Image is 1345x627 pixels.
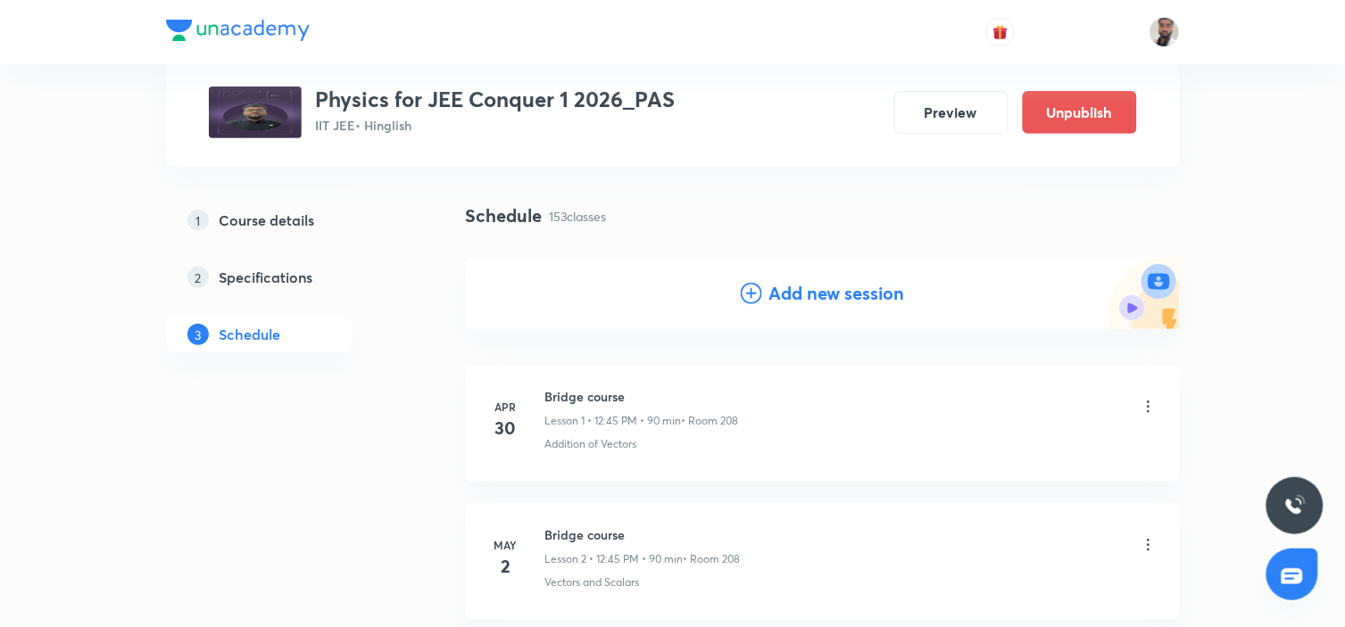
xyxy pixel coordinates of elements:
[545,436,637,452] p: Addition of Vectors
[220,210,315,231] h5: Course details
[545,413,682,429] p: Lesson 1 • 12:45 PM • 90 min
[986,18,1015,46] button: avatar
[220,324,281,345] h5: Schedule
[769,280,905,307] h4: Add new session
[545,387,739,406] h6: Bridge course
[187,324,209,345] p: 3
[220,267,313,288] h5: Specifications
[488,415,524,441] h4: 30
[166,260,409,295] a: 2Specifications
[488,553,524,580] h4: 2
[550,207,607,226] p: 153 classes
[166,20,310,45] a: Company Logo
[682,413,739,429] p: • Room 208
[545,551,684,567] p: Lesson 2 • 12:45 PM • 90 min
[1284,495,1306,516] img: ttu
[187,210,209,231] p: 1
[1150,17,1180,47] img: SHAHNAWAZ AHMAD
[894,91,1009,134] button: Preview
[466,202,543,229] h4: Schedule
[684,551,741,567] p: • Room 208
[488,399,524,415] h6: Apr
[316,116,676,135] p: IIT JEE • Hinglish
[166,20,310,41] img: Company Logo
[545,574,640,590] p: Vectors and Scalars
[992,24,1009,40] img: avatar
[545,525,741,544] h6: Bridge course
[1108,258,1180,329] img: Add
[316,87,676,112] h3: Physics for JEE Conquer 1 2026_PAS
[187,267,209,288] p: 2
[166,202,409,238] a: 1Course details
[488,537,524,553] h6: May
[1023,91,1137,134] button: Unpublish
[209,87,302,138] img: 22e36817bbd04ec4bcee77c0ad6d7cae.jpg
